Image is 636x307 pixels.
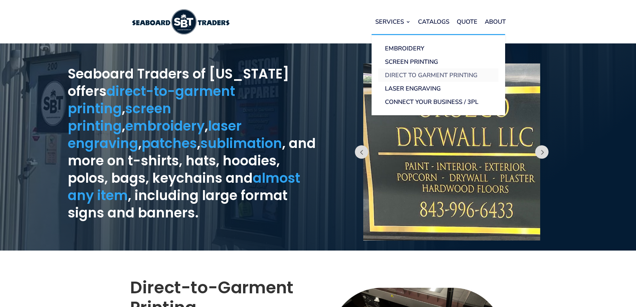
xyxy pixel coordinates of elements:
[125,117,205,135] a: embroidery
[68,65,318,225] h1: Seaboard Traders of [US_STATE] offers , , , , , , and more on t-shirts, hats, hoodies, polos, bag...
[200,134,282,153] a: sublimation
[68,99,171,135] a: screen printing
[418,9,449,34] a: Catalogs
[535,145,549,159] button: Prev
[375,9,411,34] a: Services
[363,63,540,241] img: large business vehicle magnet sign
[142,134,197,153] a: patches
[355,145,368,159] button: Prev
[68,82,235,118] a: direct-to-garment printing
[378,55,498,68] a: Screen Printing
[485,9,506,34] a: About
[378,95,498,109] a: Connect Your Business / 3PL
[378,68,498,82] a: Direct to Garment Printing
[378,42,498,55] a: Embroidery
[378,82,498,95] a: Laser Engraving
[457,9,477,34] a: Quote
[68,117,242,153] a: laser engraving
[68,169,300,205] a: almost any item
